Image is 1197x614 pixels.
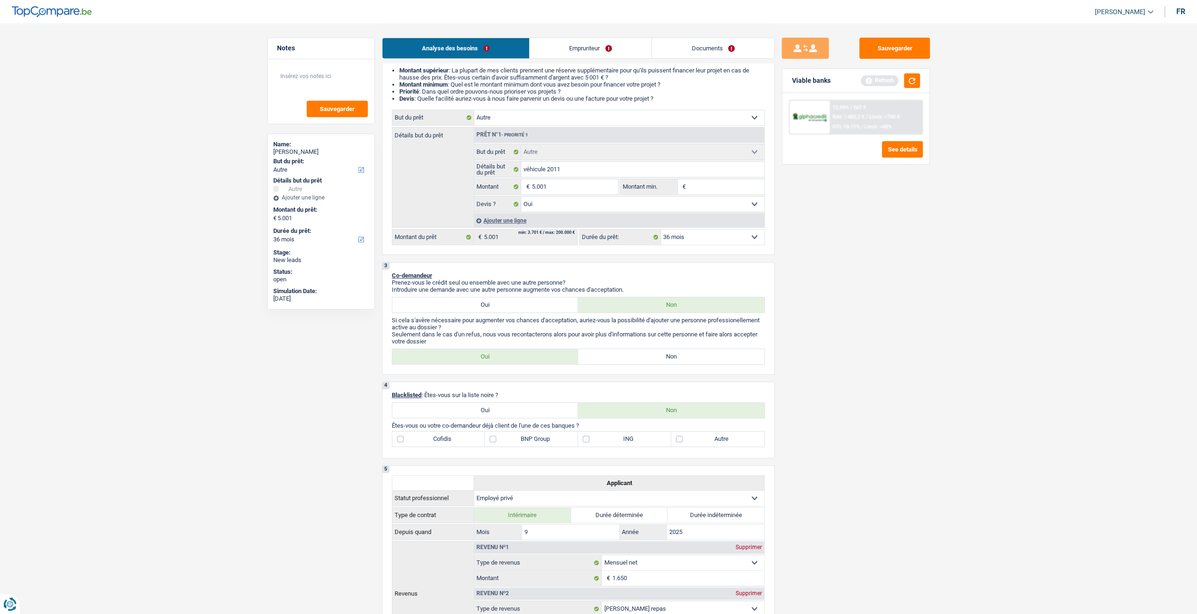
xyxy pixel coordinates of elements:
label: Cofidis [392,431,485,447]
input: MM [522,525,619,540]
input: AAAA [667,525,764,540]
div: Stage: [273,249,369,256]
div: Ajouter une ligne [273,194,369,201]
label: But du prêt: [273,158,367,165]
span: Sauvegarder [320,106,355,112]
a: Analyse des besoins [382,38,529,58]
div: Viable banks [792,77,830,85]
li: : La plupart de mes clients prennent une réserve supplémentaire pour qu'ils puissent financer leu... [399,67,765,81]
span: € [678,179,688,194]
img: TopCompare Logo [12,6,92,17]
div: Revenu nº1 [474,544,511,550]
label: Montant du prêt [392,230,474,245]
th: Applicant [474,475,764,490]
strong: Priorité [399,88,419,95]
label: Oui [392,403,579,418]
li: : Quel est le montant minimum dont vous avez besoin pour financer votre projet ? [399,81,765,88]
p: Si cela s'avère nécessaire pour augmenter vos chances d'acceptation, auriez-vous la possibilité d... [392,317,765,331]
p: Prenez-vous le crédit seul ou ensemble avec une autre personne? [392,279,765,286]
div: 3 [382,263,389,270]
label: Durée du prêt: [579,230,661,245]
div: Prêt n°1 [474,132,531,138]
span: DTI: 10.11% [832,124,859,130]
button: Sauvegarder [307,101,368,117]
div: open [273,276,369,283]
div: Simulation Date: [273,287,369,295]
strong: Montant minimum [399,81,448,88]
label: Montant min. [620,179,678,194]
label: But du prêt [474,144,522,159]
p: Seulement dans le cas d'un refus, nous vous recontacterons alors pour avoir plus d'informations s... [392,331,765,345]
div: Détails but du prêt [273,177,369,184]
label: Non [578,403,764,418]
div: Supprimer [733,590,764,596]
label: Mois [474,525,522,540]
label: ING [578,431,671,447]
p: Êtes-vous ou votre co-demandeur déjà client de l'une de ces banques ? [392,422,765,429]
div: [PERSON_NAME] [273,148,369,156]
label: BNP Group [485,431,578,447]
span: Blacklisted [392,391,421,399]
p: Introduire une demande avec une autre personne augmente vos chances d'acceptation. [392,286,765,293]
span: / [865,114,867,120]
div: Revenu nº2 [474,590,511,596]
strong: Montant supérieur [399,67,449,74]
li: : Quelle facilité auriez-vous à nous faire parvenir un devis ou une facture pour votre projet ? [399,95,765,102]
a: Emprunteur [530,38,651,58]
label: Non [578,349,764,364]
span: € [273,215,277,222]
span: Co-demandeur [392,272,432,279]
th: Statut professionnel [392,490,474,506]
h5: Notes [277,44,365,52]
div: Status: [273,268,369,276]
span: - Priorité 1 [501,132,528,137]
p: : Êtes-vous sur la liste noire ? [392,391,765,399]
label: But du prêt [392,110,474,125]
div: fr [1176,7,1185,16]
label: Année [619,525,667,540]
img: AlphaCredit [792,112,827,123]
span: Devis [399,95,414,102]
label: Oui [392,297,579,312]
label: Détails but du prêt [474,162,522,177]
a: [PERSON_NAME] [1087,4,1153,20]
span: € [602,571,612,586]
label: Non [578,297,764,312]
div: Ajouter une ligne [474,214,764,227]
div: Supprimer [733,544,764,550]
span: € [521,179,531,194]
span: / [861,124,863,130]
label: Durée déterminée [571,508,668,523]
label: Durée du prêt: [273,227,367,235]
label: Durée indéterminée [667,508,764,523]
th: Depuis quand [392,524,474,540]
span: Limit: <60% [864,124,891,130]
div: Refresh [861,75,898,86]
button: See details [882,141,923,158]
label: Intérimaire [474,508,571,523]
div: New leads [273,256,369,264]
div: 12.99% | 167 € [832,104,865,111]
div: [DATE] [273,295,369,303]
div: Name: [273,141,369,148]
label: Détails but du prêt [392,128,474,138]
span: € [474,230,484,245]
label: Type de revenus [474,555,602,570]
button: Sauvegarder [859,38,930,59]
th: Type de contrat [392,507,474,523]
label: Devis ? [474,197,522,212]
div: min: 3.701 € / max: 200.000 € [518,231,575,235]
li: : Dans quel ordre pouvons-nous prioriser vos projets ? [399,88,765,95]
div: 4 [382,382,389,389]
span: [PERSON_NAME] [1095,8,1145,16]
span: Limit: >750 € [869,114,899,120]
label: Montant [474,179,522,194]
span: NAI: 1 483,2 € [832,114,864,120]
label: Montant [474,571,602,586]
label: Autre [671,431,764,447]
label: Montant du prêt: [273,206,367,214]
a: Documents [652,38,774,58]
label: Oui [392,349,579,364]
div: 5 [382,466,389,473]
